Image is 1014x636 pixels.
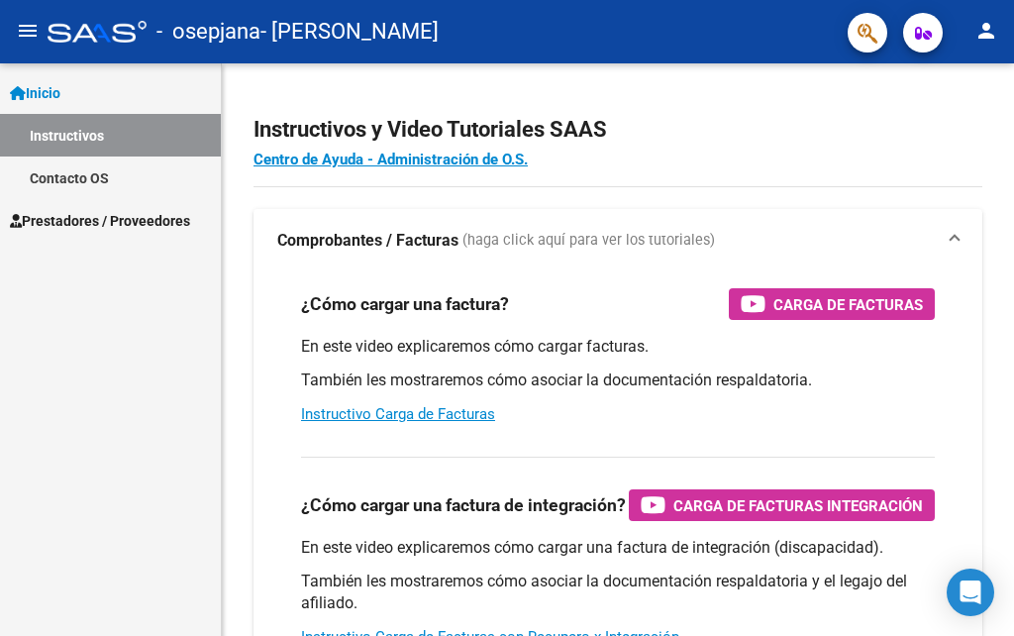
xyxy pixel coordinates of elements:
[673,493,923,518] span: Carga de Facturas Integración
[277,230,458,252] strong: Comprobantes / Facturas
[462,230,715,252] span: (haga click aquí para ver los tutoriales)
[773,292,923,317] span: Carga de Facturas
[10,82,60,104] span: Inicio
[301,537,935,559] p: En este video explicaremos cómo cargar una factura de integración (discapacidad).
[253,209,982,272] mat-expansion-panel-header: Comprobantes / Facturas (haga click aquí para ver los tutoriales)
[301,571,935,614] p: También les mostraremos cómo asociar la documentación respaldatoria y el legajo del afiliado.
[253,151,528,168] a: Centro de Ayuda - Administración de O.S.
[301,405,495,423] a: Instructivo Carga de Facturas
[253,111,982,149] h2: Instructivos y Video Tutoriales SAAS
[260,10,439,53] span: - [PERSON_NAME]
[301,290,509,318] h3: ¿Cómo cargar una factura?
[301,491,626,519] h3: ¿Cómo cargar una factura de integración?
[156,10,260,53] span: - osepjana
[974,19,998,43] mat-icon: person
[629,489,935,521] button: Carga de Facturas Integración
[301,336,935,358] p: En este video explicaremos cómo cargar facturas.
[10,210,190,232] span: Prestadores / Proveedores
[16,19,40,43] mat-icon: menu
[301,370,935,391] p: También les mostraremos cómo asociar la documentación respaldatoria.
[729,288,935,320] button: Carga de Facturas
[947,569,994,616] div: Open Intercom Messenger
